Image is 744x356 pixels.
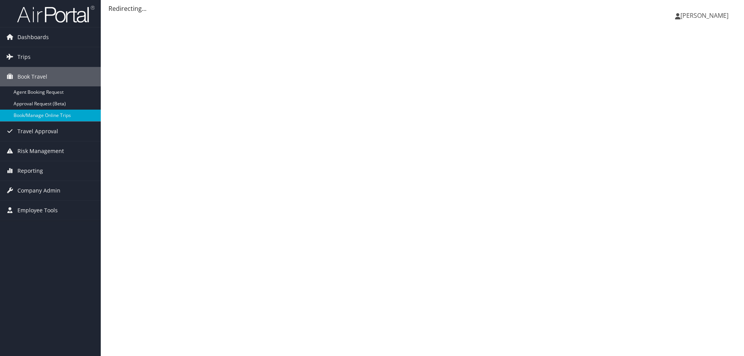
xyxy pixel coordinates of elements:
[17,181,60,200] span: Company Admin
[680,11,728,20] span: [PERSON_NAME]
[108,4,736,13] div: Redirecting...
[17,201,58,220] span: Employee Tools
[17,67,47,86] span: Book Travel
[17,141,64,161] span: Risk Management
[17,5,95,23] img: airportal-logo.png
[17,161,43,181] span: Reporting
[17,47,31,67] span: Trips
[17,122,58,141] span: Travel Approval
[17,28,49,47] span: Dashboards
[675,4,736,27] a: [PERSON_NAME]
